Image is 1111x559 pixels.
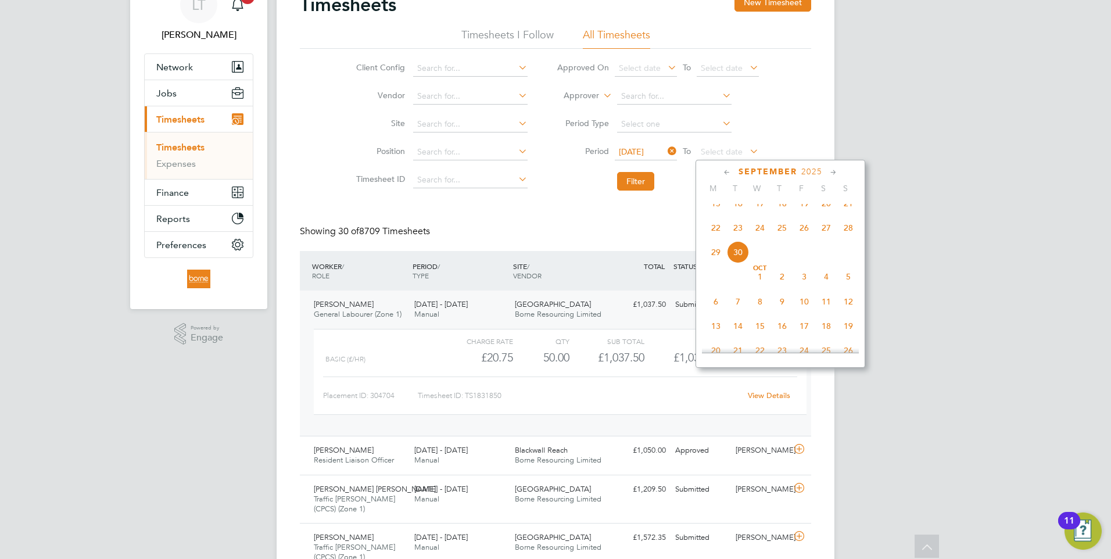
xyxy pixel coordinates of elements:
span: 8 [749,291,771,313]
span: Oct [749,266,771,271]
div: Placement ID: 304704 [323,386,418,405]
span: 5 [837,266,859,288]
span: [PERSON_NAME] [PERSON_NAME] [314,484,436,494]
span: 16 [727,192,749,214]
span: Luana Tarniceru [144,28,253,42]
span: To [679,144,694,159]
label: Client Config [353,62,405,73]
div: Timesheet ID: TS1831850 [418,386,740,405]
div: £1,572.35 [610,528,671,547]
span: 18 [815,315,837,337]
span: 26 [793,217,815,239]
span: Resident Liaison Officer [314,455,394,465]
input: Search for... [413,88,528,105]
input: Search for... [413,172,528,188]
span: 28 [837,217,859,239]
span: [DATE] - [DATE] [414,484,468,494]
span: 14 [727,315,749,337]
span: 19 [793,192,815,214]
div: Approved [671,441,731,460]
div: 50.00 [513,348,569,367]
span: [GEOGRAPHIC_DATA] [515,484,591,494]
button: Open Resource Center, 11 new notifications [1065,513,1102,550]
div: 11 [1064,521,1074,536]
label: Vendor [353,90,405,101]
span: 13 [705,315,727,337]
span: / [342,261,344,271]
span: S [812,183,834,193]
span: [GEOGRAPHIC_DATA] [515,532,591,542]
input: Select one [617,116,732,132]
div: £1,209.50 [610,480,671,499]
li: Timesheets I Follow [461,28,554,49]
button: Jobs [145,80,253,106]
div: Timesheets [145,132,253,179]
span: T [768,183,790,193]
button: Preferences [145,232,253,257]
span: Blackwall Reach [515,445,568,455]
button: Timesheets [145,106,253,132]
span: [DATE] - [DATE] [414,299,468,309]
span: Manual [414,542,439,552]
span: T [724,183,746,193]
div: Showing [300,225,432,238]
span: 29 [705,241,727,263]
span: 17 [793,315,815,337]
div: Charge rate [438,334,513,348]
span: Basic (£/HR) [325,355,365,363]
span: To [679,60,694,75]
span: Select date [701,146,743,157]
div: Submitted [671,480,731,499]
span: 15 [705,192,727,214]
span: 19 [837,315,859,337]
div: WORKER [309,256,410,286]
span: 7 [727,291,749,313]
span: 11 [815,291,837,313]
div: £1,050.00 [610,441,671,460]
span: 2025 [801,167,822,177]
button: Network [145,54,253,80]
span: [DATE] [619,146,644,157]
span: 2 [771,266,793,288]
a: Powered byEngage [174,323,224,345]
div: [PERSON_NAME] [731,441,791,460]
input: Search for... [413,60,528,77]
a: Expenses [156,158,196,169]
label: Period [557,146,609,156]
div: Submitted [671,295,731,314]
label: Approver [547,90,599,102]
span: TYPE [413,271,429,280]
span: 20 [705,339,727,361]
span: VENDOR [513,271,542,280]
div: [PERSON_NAME] [731,528,791,547]
span: Jobs [156,88,177,99]
span: 15 [749,315,771,337]
div: [PERSON_NAME] [731,480,791,499]
span: 9 [771,291,793,313]
span: Network [156,62,193,73]
span: 8709 Timesheets [338,225,430,237]
span: M [702,183,724,193]
div: Sub Total [569,334,644,348]
span: 18 [771,192,793,214]
span: General Labourer (Zone 1) [314,309,402,319]
input: Search for... [413,116,528,132]
label: Approved On [557,62,609,73]
label: Site [353,118,405,128]
button: Reports [145,206,253,231]
span: F [790,183,812,193]
span: 24 [793,339,815,361]
span: Borne Resourcing Limited [515,494,601,504]
div: PERIOD [410,256,510,286]
span: 6 [705,291,727,313]
span: Borne Resourcing Limited [515,542,601,552]
span: [PERSON_NAME] [314,445,374,455]
span: Powered by [191,323,223,333]
span: 23 [727,217,749,239]
span: Timesheets [156,114,205,125]
span: 20 [815,192,837,214]
span: 10 [793,291,815,313]
span: [GEOGRAPHIC_DATA] [515,299,591,309]
li: All Timesheets [583,28,650,49]
span: [PERSON_NAME] [314,299,374,309]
